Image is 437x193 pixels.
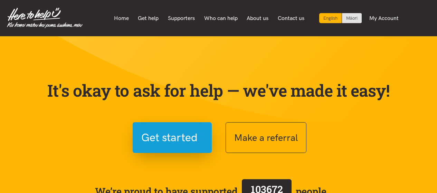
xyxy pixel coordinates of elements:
[163,11,200,26] a: Supporters
[342,13,362,23] a: Switch to Te Reo Māori
[46,80,391,100] p: It's okay to ask for help — we've made it easy!
[133,122,212,153] button: Get started
[199,11,242,26] a: Who can help
[242,11,273,26] a: About us
[226,122,306,153] button: Make a referral
[7,8,83,28] img: Home
[319,13,362,23] div: Language toggle
[133,11,163,26] a: Get help
[110,11,134,26] a: Home
[365,11,403,26] a: My Account
[319,13,342,23] div: Current language
[141,129,198,146] span: Get started
[273,11,309,26] a: Contact us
